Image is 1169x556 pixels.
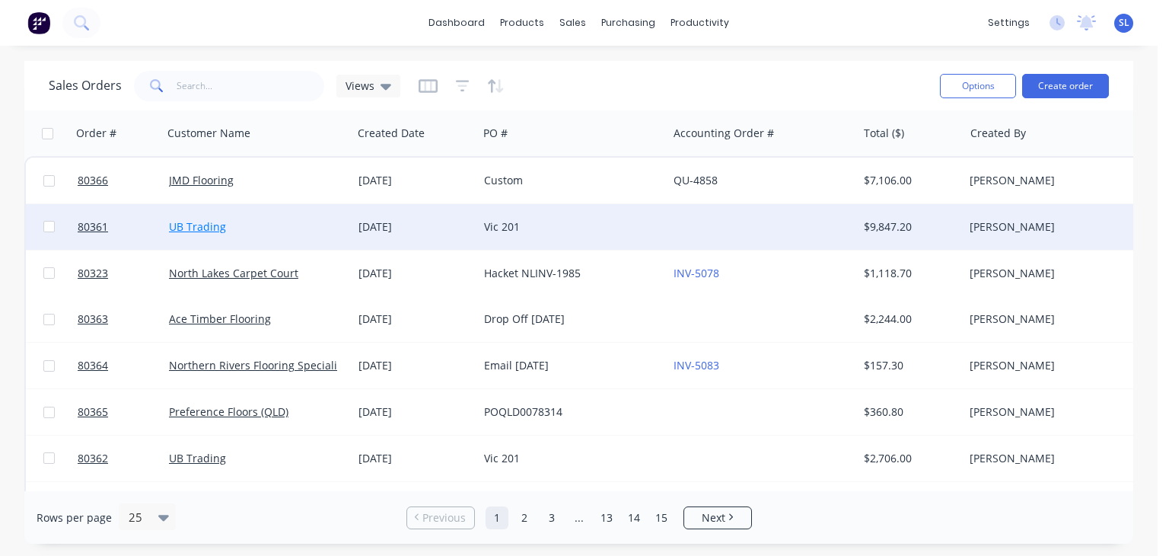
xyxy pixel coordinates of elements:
a: Page 2 [513,506,536,529]
div: Hacket NLINV-1985 [484,266,653,281]
a: UB Trading [169,219,226,234]
div: [DATE] [358,312,472,327]
div: Accounting Order # [674,126,774,141]
div: sales [552,11,594,34]
div: Customer Name [167,126,250,141]
div: PO # [483,126,508,141]
input: Search... [177,71,325,101]
div: Total ($) [864,126,904,141]
div: purchasing [594,11,663,34]
span: 80365 [78,404,108,420]
div: [PERSON_NAME] [970,358,1139,373]
div: $1,118.70 [864,266,953,281]
a: Page 1 is your current page [486,506,508,529]
span: 80361 [78,219,108,235]
ul: Pagination [400,506,758,529]
a: 80363 [78,296,169,342]
div: $9,847.20 [864,219,953,235]
h1: Sales Orders [49,78,122,93]
a: 80365 [78,389,169,435]
a: JMD Flooring [169,173,234,187]
span: Views [346,78,374,94]
a: Northern Rivers Flooring Specialist [169,358,346,372]
div: Order # [76,126,116,141]
div: Custom [484,173,653,188]
span: 80364 [78,358,108,373]
div: Vic 201 [484,451,653,466]
a: Previous page [407,510,474,526]
div: [PERSON_NAME] [970,312,1139,327]
div: Created By [970,126,1026,141]
div: Drop Off [DATE] [484,312,653,327]
div: [PERSON_NAME] [970,404,1139,420]
img: Factory [27,11,50,34]
div: [PERSON_NAME] [970,451,1139,466]
div: [DATE] [358,404,472,420]
div: productivity [663,11,737,34]
div: Created Date [358,126,425,141]
a: QU-4858 [674,173,718,187]
span: 80323 [78,266,108,281]
a: dashboard [421,11,492,34]
div: [DATE] [358,219,472,235]
div: [PERSON_NAME] [970,266,1139,281]
a: Jump forward [568,506,591,529]
a: INV-5078 [674,266,719,280]
div: POQLD0078314 [484,404,653,420]
a: Page 15 [650,506,673,529]
a: Preference Floors (QLD) [169,404,288,419]
div: $360.80 [864,404,953,420]
a: 80361 [78,204,169,250]
div: [PERSON_NAME] [970,219,1139,235]
span: 80362 [78,451,108,466]
a: INV-5083 [674,358,719,372]
div: [PERSON_NAME] [970,173,1139,188]
div: $157.30 [864,358,953,373]
a: Page 13 [595,506,618,529]
button: Options [940,74,1016,98]
span: SL [1119,16,1129,30]
a: North Lakes Carpet Court [169,266,298,280]
div: Vic 201 [484,219,653,235]
a: 80362 [78,436,169,481]
span: 80366 [78,173,108,188]
div: settings [980,11,1037,34]
div: $7,106.00 [864,173,953,188]
a: 80366 [78,158,169,203]
a: Ace Timber Flooring [169,312,271,326]
span: Previous [422,510,466,526]
a: Page 14 [623,506,645,529]
a: UB Trading [169,451,226,465]
div: products [492,11,552,34]
div: $2,706.00 [864,451,953,466]
div: [DATE] [358,358,472,373]
span: 80363 [78,312,108,327]
div: Email [DATE] [484,358,653,373]
div: [DATE] [358,266,472,281]
a: 80323 [78,251,169,296]
span: Rows per page [37,510,112,526]
div: [DATE] [358,451,472,466]
span: Next [702,510,725,526]
div: $2,244.00 [864,312,953,327]
a: Page 3 [540,506,563,529]
div: [DATE] [358,173,472,188]
a: Next page [684,510,751,526]
a: 80364 [78,343,169,388]
a: 80360 [78,482,169,528]
button: Create order [1022,74,1109,98]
